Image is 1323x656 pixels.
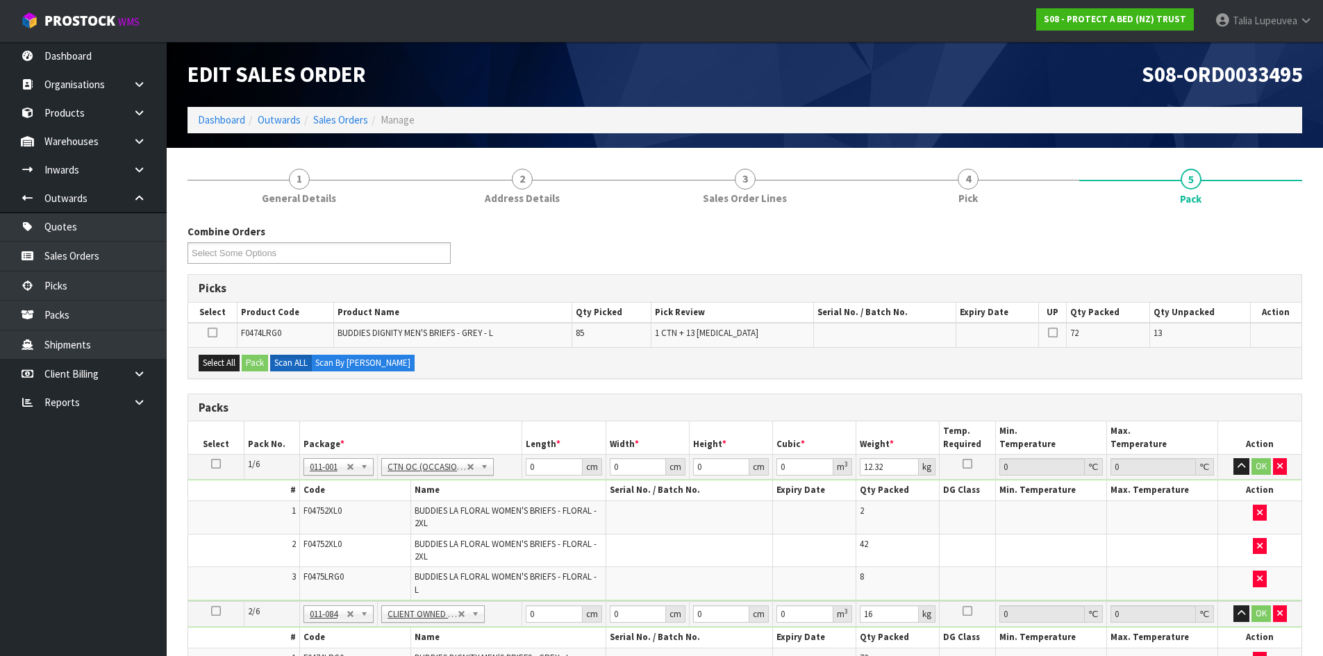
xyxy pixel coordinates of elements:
[244,421,299,454] th: Pack No.
[860,505,864,516] span: 2
[606,421,689,454] th: Width
[666,458,685,476] div: cm
[1070,327,1079,339] span: 72
[606,628,772,648] th: Serial No. / Batch No.
[415,538,597,562] span: BUDDIES LA FLORAL WOMEN'S BRIEFS - FLORAL - 2XL
[860,571,864,582] span: 8
[1218,480,1301,501] th: Action
[1154,327,1162,339] span: 13
[919,605,935,623] div: kg
[1044,13,1186,25] strong: S08 - PROTECT A BED (NZ) TRUST
[833,605,852,623] div: m
[118,15,140,28] small: WMS
[1251,605,1271,622] button: OK
[773,480,856,501] th: Expiry Date
[44,12,115,30] span: ProStock
[258,113,301,126] a: Outwards
[411,480,606,501] th: Name
[940,480,995,501] th: DG Class
[1106,480,1217,501] th: Max. Temperature
[292,505,296,516] span: 1
[313,113,368,126] a: Sales Orders
[749,605,769,623] div: cm
[1180,192,1201,206] span: Pack
[299,480,410,501] th: Code
[198,113,245,126] a: Dashboard
[1106,628,1217,648] th: Max. Temperature
[188,628,299,648] th: #
[388,459,467,476] span: CTN OC (OCCASIONAL)
[773,628,856,648] th: Expiry Date
[188,421,244,454] th: Select
[289,169,310,190] span: 1
[813,303,956,323] th: Serial No. / Batch No.
[995,628,1106,648] th: Min. Temperature
[292,538,296,550] span: 2
[689,421,772,454] th: Height
[310,459,347,476] span: 011-001
[199,401,1291,414] h3: Packs
[415,505,597,529] span: BUDDIES LA FLORAL WOMEN'S BRIEFS - FLORAL - 2XL
[1085,605,1103,623] div: ℃
[856,421,940,454] th: Weight
[606,480,772,501] th: Serial No. / Batch No.
[583,605,602,623] div: cm
[1254,14,1297,27] span: Lupeuvea
[576,327,584,339] span: 85
[856,628,940,648] th: Qty Packed
[303,505,342,516] span: F04752XL0
[188,224,265,239] label: Combine Orders
[522,421,606,454] th: Length
[655,327,758,339] span: 1 CTN + 13 [MEDICAL_DATA]
[303,538,342,550] span: F04752XL0
[773,421,856,454] th: Cubic
[381,113,415,126] span: Manage
[1233,14,1252,27] span: Talia
[411,628,606,648] th: Name
[241,327,281,339] span: F0474LRG0
[860,538,868,550] span: 42
[248,458,260,470] span: 1/6
[242,355,268,371] button: Pack
[1085,458,1103,476] div: ℃
[333,303,572,323] th: Product Name
[583,458,602,476] div: cm
[311,355,415,371] label: Scan By [PERSON_NAME]
[940,421,995,454] th: Temp. Required
[958,191,978,205] span: Pick
[749,458,769,476] div: cm
[1218,421,1301,454] th: Action
[388,606,458,623] span: CLIENT OWNED PACKAGING
[666,605,685,623] div: cm
[940,628,995,648] th: DG Class
[188,303,238,323] th: Select
[995,421,1106,454] th: Min. Temperature
[299,628,410,648] th: Code
[292,571,296,582] span: 3
[199,355,240,371] button: Select All
[188,60,366,88] span: Edit Sales Order
[1251,458,1271,475] button: OK
[995,480,1106,501] th: Min. Temperature
[485,191,560,205] span: Address Details
[270,355,312,371] label: Scan ALL
[1218,628,1301,648] th: Action
[956,303,1038,323] th: Expiry Date
[21,12,38,29] img: cube-alt.png
[1150,303,1251,323] th: Qty Unpacked
[415,571,597,595] span: BUDDIES LA FLORAL WOMEN'S BRIEFS - FLORAL - L
[1142,60,1302,88] span: S08-ORD0033495
[1250,303,1301,323] th: Action
[310,606,347,623] span: 011-084
[1036,8,1194,31] a: S08 - PROTECT A BED (NZ) TRUST
[735,169,756,190] span: 3
[248,605,260,617] span: 2/6
[512,169,533,190] span: 2
[958,169,979,190] span: 4
[338,327,493,339] span: BUDDIES DIGNITY MEN'S BRIEFS - GREY - L
[919,458,935,476] div: kg
[188,480,299,501] th: #
[303,571,344,582] span: F0475LRG0
[1067,303,1150,323] th: Qty Packed
[1196,605,1214,623] div: ℃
